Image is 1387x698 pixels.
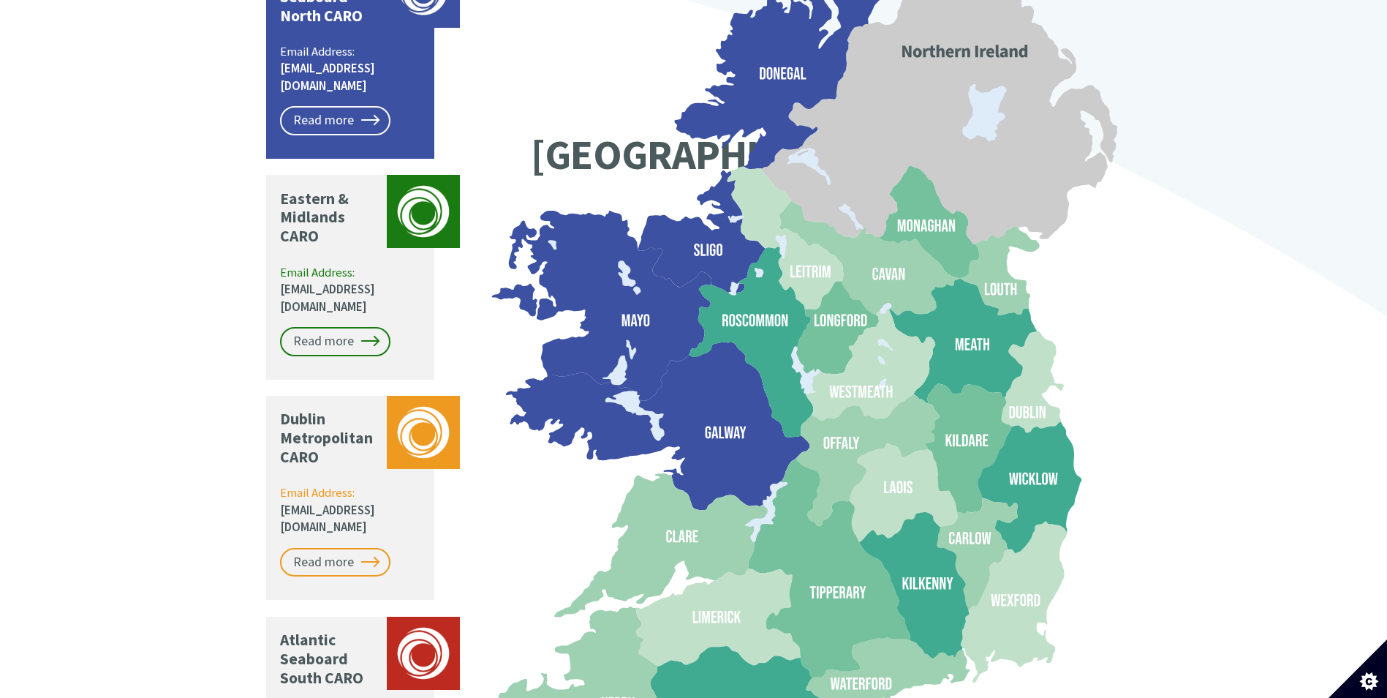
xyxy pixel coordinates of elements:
text: [GEOGRAPHIC_DATA] [531,128,905,181]
a: Read more [280,548,390,577]
a: [EMAIL_ADDRESS][DOMAIN_NAME] [280,60,375,94]
p: Email Address: [280,43,423,95]
p: Atlantic Seaboard South CARO [280,631,379,688]
p: Email Address: [280,264,423,316]
p: Eastern & Midlands CARO [280,189,379,247]
p: Dublin Metropolitan CARO [280,410,379,467]
a: [EMAIL_ADDRESS][DOMAIN_NAME] [280,281,375,315]
a: [EMAIL_ADDRESS][DOMAIN_NAME] [280,502,375,536]
button: Set cookie preferences [1329,639,1387,698]
a: Read more [280,106,390,135]
p: Email Address: [280,484,423,536]
a: Read more [280,327,390,356]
